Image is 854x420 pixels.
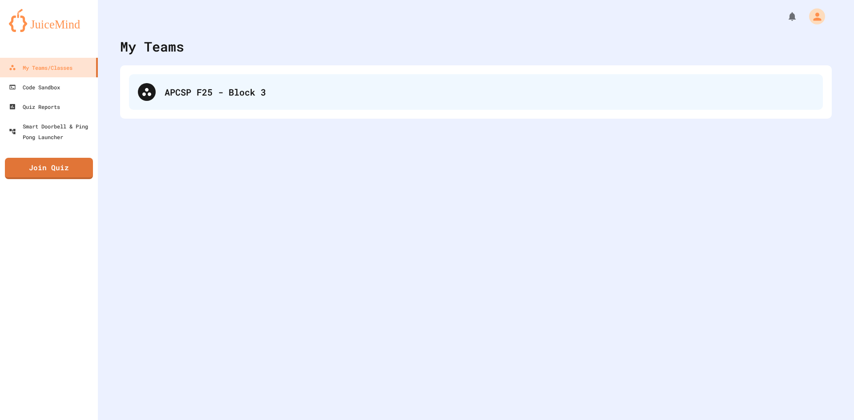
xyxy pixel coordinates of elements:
[9,121,94,142] div: Smart Doorbell & Ping Pong Launcher
[800,6,827,27] div: My Account
[9,62,73,73] div: My Teams/Classes
[5,158,93,179] a: Join Quiz
[165,85,814,99] div: APCSP F25 - Block 3
[770,9,800,24] div: My Notifications
[9,9,89,32] img: logo-orange.svg
[129,74,823,110] div: APCSP F25 - Block 3
[9,82,60,92] div: Code Sandbox
[120,36,184,56] div: My Teams
[9,101,60,112] div: Quiz Reports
